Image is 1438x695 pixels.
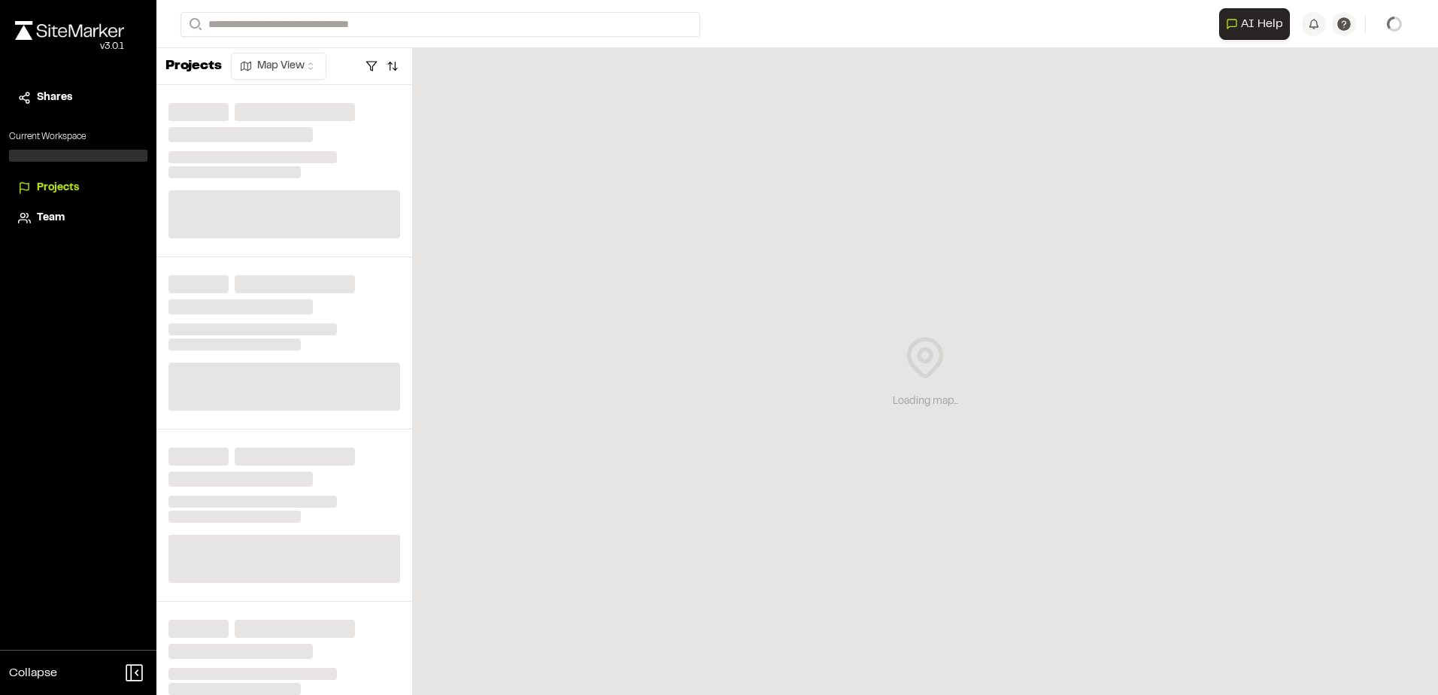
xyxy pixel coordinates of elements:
[9,664,57,682] span: Collapse
[1241,15,1283,33] span: AI Help
[1219,8,1290,40] button: Open AI Assistant
[37,180,79,196] span: Projects
[18,180,138,196] a: Projects
[18,90,138,106] a: Shares
[18,210,138,226] a: Team
[37,90,72,106] span: Shares
[15,21,124,40] img: rebrand.png
[37,210,65,226] span: Team
[893,393,958,410] div: Loading map...
[15,40,124,53] div: Oh geez...please don't...
[181,12,208,37] button: Search
[1219,8,1296,40] div: Open AI Assistant
[165,56,222,77] p: Projects
[9,130,147,144] p: Current Workspace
